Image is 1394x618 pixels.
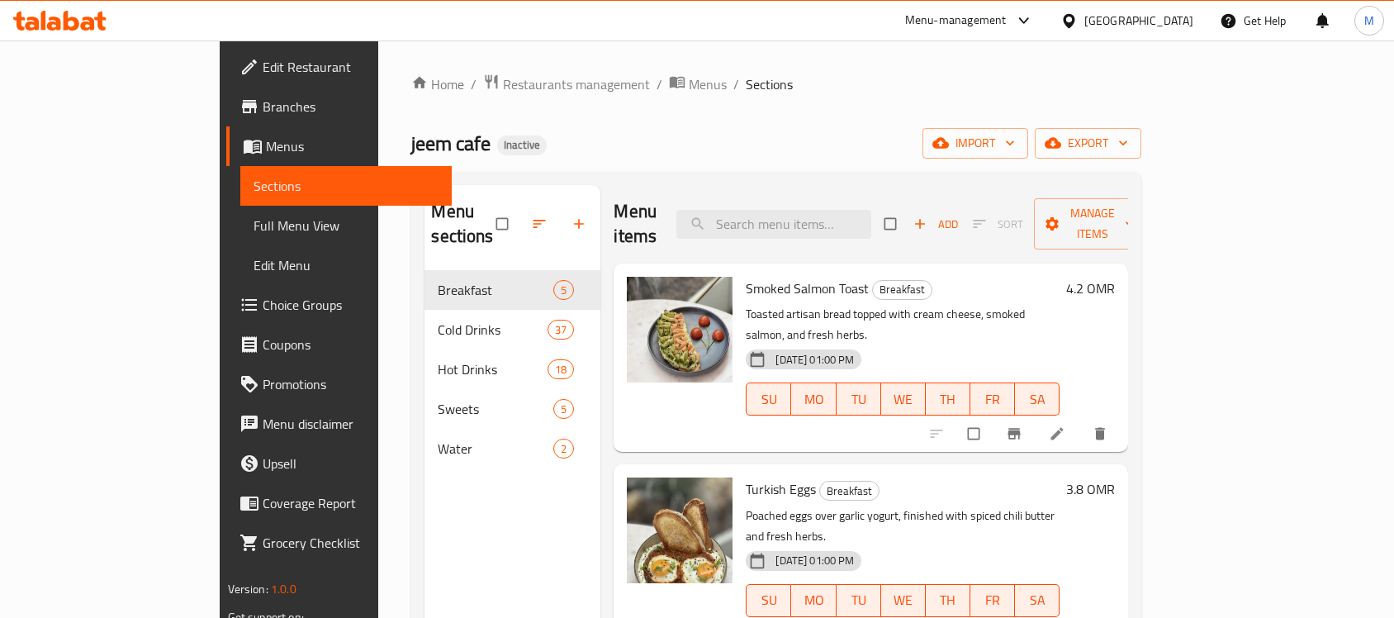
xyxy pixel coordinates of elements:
[263,374,439,394] span: Promotions
[263,414,439,434] span: Menu disclaimer
[746,276,869,301] span: Smoked Salmon Toast
[424,349,600,389] div: Hot Drinks18
[791,383,836,416] button: MO
[1015,383,1060,416] button: SA
[263,97,439,116] span: Branches
[424,264,600,475] nav: Menu sections
[240,166,453,206] a: Sections
[240,245,453,285] a: Edit Menu
[746,304,1060,345] p: Toasted artisan bread topped with cream cheese, smoked salmon, and fresh herbs.
[553,439,574,459] div: items
[438,399,553,419] span: Sweets
[438,280,553,300] span: Breakfast
[753,387,785,411] span: SU
[881,383,926,416] button: WE
[263,57,439,77] span: Edit Restaurant
[263,295,439,315] span: Choice Groups
[263,533,439,553] span: Grocery Checklist
[263,493,439,513] span: Coverage Report
[888,588,919,612] span: WE
[753,588,785,612] span: SU
[263,335,439,354] span: Coupons
[266,136,439,156] span: Menus
[240,206,453,245] a: Full Menu View
[554,402,573,417] span: 5
[226,364,453,404] a: Promotions
[226,483,453,523] a: Coverage Report
[1034,198,1151,250] button: Manage items
[431,199,496,249] h2: Menu sections
[553,280,574,300] div: items
[689,74,727,94] span: Menus
[614,199,657,249] h2: Menu items
[483,74,650,95] a: Restaurants management
[875,208,909,240] span: Select section
[1047,203,1138,245] span: Manage items
[669,74,727,95] a: Menus
[905,11,1007,31] div: Menu-management
[843,387,875,411] span: TU
[769,553,861,568] span: [DATE] 01:00 PM
[746,74,793,94] span: Sections
[521,206,561,242] span: Sort sections
[798,588,829,612] span: MO
[970,383,1015,416] button: FR
[1015,584,1060,617] button: SA
[226,444,453,483] a: Upsell
[837,383,881,416] button: TU
[438,439,553,459] span: Water
[497,138,547,152] span: Inactive
[263,454,439,473] span: Upsell
[554,283,573,298] span: 5
[1022,387,1053,411] span: SA
[254,176,439,196] span: Sections
[936,133,1015,154] span: import
[226,404,453,444] a: Menu disclaimer
[913,215,958,234] span: Add
[746,477,816,502] span: Turkish Eggs
[1049,425,1069,442] a: Edit menu item
[548,322,573,338] span: 37
[424,270,600,310] div: Breakfast5
[226,285,453,325] a: Choice Groups
[922,128,1028,159] button: import
[226,325,453,364] a: Coupons
[548,320,574,340] div: items
[1022,588,1053,612] span: SA
[970,584,1015,617] button: FR
[1082,416,1121,452] button: delete
[438,320,548,340] span: Cold Drinks
[561,206,600,242] button: Add section
[872,280,932,300] div: Breakfast
[926,383,970,416] button: TH
[554,441,573,457] span: 2
[486,208,521,240] span: Select all sections
[438,359,548,379] span: Hot Drinks
[226,87,453,126] a: Branches
[791,584,836,617] button: MO
[909,212,962,237] button: Add
[746,584,791,617] button: SU
[843,588,875,612] span: TU
[424,389,600,429] div: Sweets5
[977,588,1008,612] span: FR
[926,584,970,617] button: TH
[228,578,268,600] span: Version:
[471,74,477,94] li: /
[411,74,1141,95] nav: breadcrumb
[909,212,962,237] span: Add item
[424,429,600,468] div: Water2
[1364,12,1374,30] span: M
[503,74,650,94] span: Restaurants management
[888,387,919,411] span: WE
[798,387,829,411] span: MO
[1048,133,1128,154] span: export
[226,523,453,563] a: Grocery Checklist
[769,352,861,368] span: [DATE] 01:00 PM
[226,47,453,87] a: Edit Restaurant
